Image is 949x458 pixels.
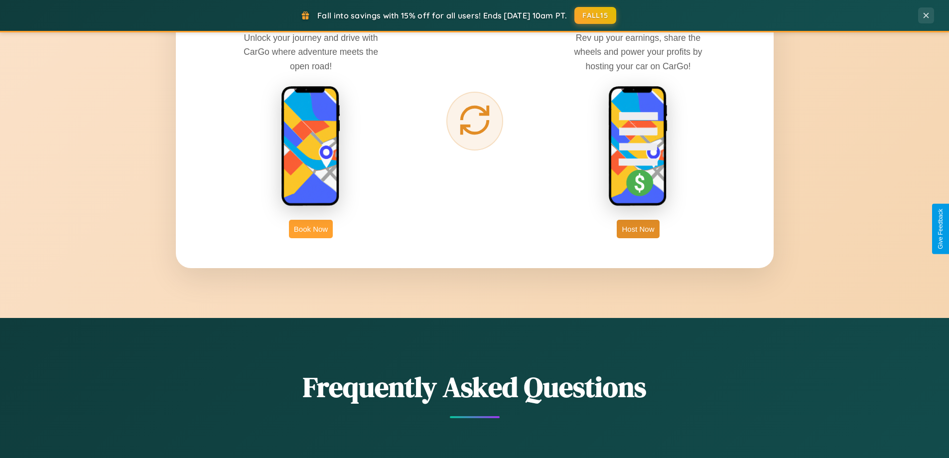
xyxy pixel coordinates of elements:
button: FALL15 [574,7,616,24]
img: rent phone [281,86,341,207]
h2: Frequently Asked Questions [176,368,774,406]
p: Rev up your earnings, share the wheels and power your profits by hosting your car on CarGo! [563,31,713,73]
span: Fall into savings with 15% off for all users! Ends [DATE] 10am PT. [317,10,567,20]
p: Unlock your journey and drive with CarGo where adventure meets the open road! [236,31,386,73]
div: Give Feedback [937,209,944,249]
img: host phone [608,86,668,207]
button: Host Now [617,220,659,238]
button: Book Now [289,220,333,238]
